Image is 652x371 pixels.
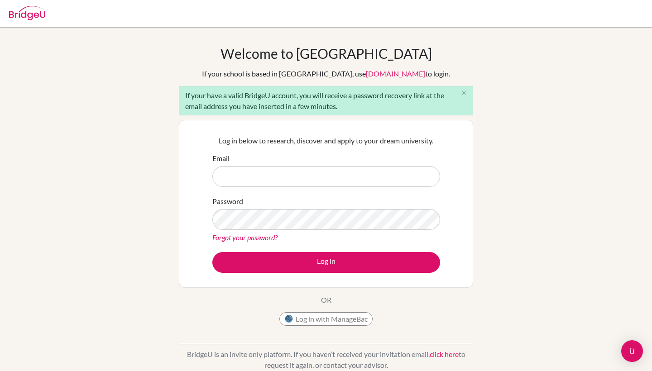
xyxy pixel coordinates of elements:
a: [DOMAIN_NAME] [366,69,425,78]
div: If your school is based in [GEOGRAPHIC_DATA], use to login. [202,68,450,79]
button: Log in with ManageBac [279,312,373,326]
p: OR [321,295,331,305]
p: BridgeU is an invite only platform. If you haven’t received your invitation email, to request it ... [179,349,473,371]
a: click here [430,350,459,358]
p: Log in below to research, discover and apply to your dream university. [212,135,440,146]
h1: Welcome to [GEOGRAPHIC_DATA] [221,45,432,62]
a: Forgot your password? [212,233,278,242]
div: Open Intercom Messenger [621,340,643,362]
div: If your have a valid BridgeU account, you will receive a password recovery link at the email addr... [179,86,473,115]
button: Close [455,86,473,100]
label: Email [212,153,230,164]
button: Log in [212,252,440,273]
label: Password [212,196,243,207]
img: Bridge-U [9,6,45,20]
i: close [460,90,467,96]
